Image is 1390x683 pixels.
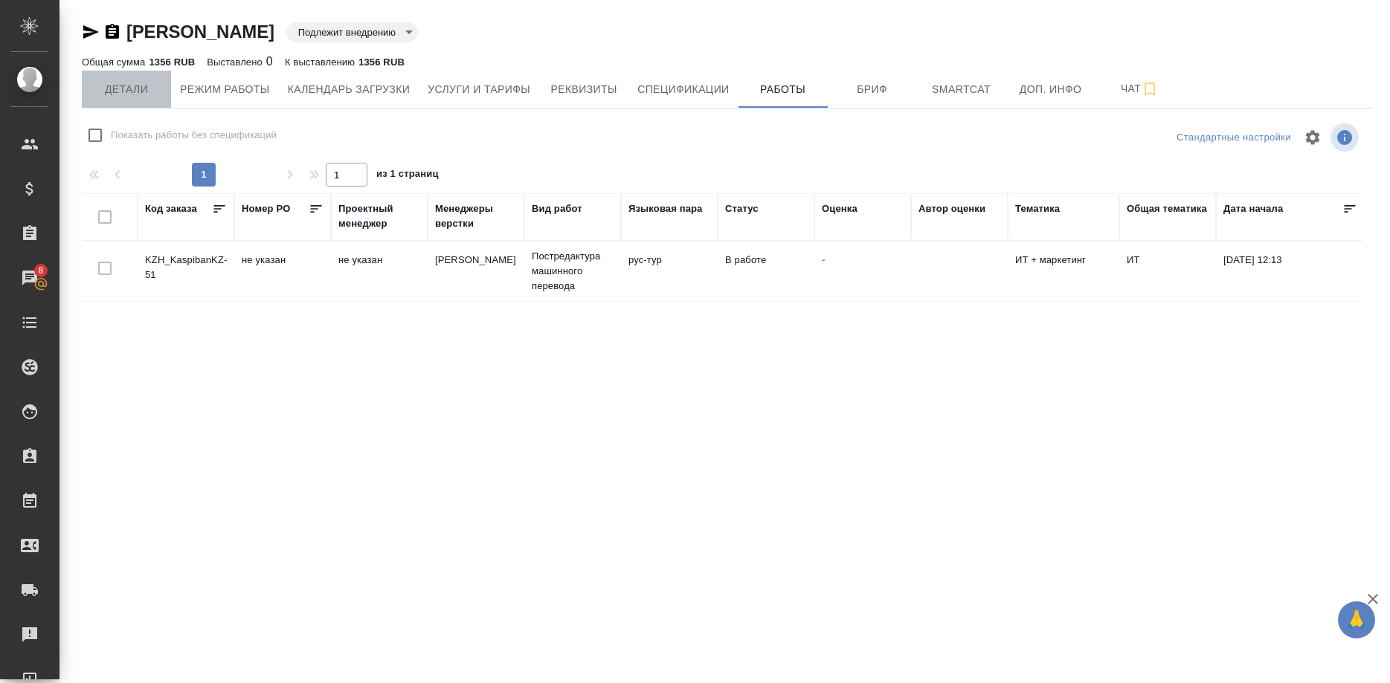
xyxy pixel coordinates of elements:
[288,80,411,99] span: Календарь загрузки
[837,80,908,99] span: Бриф
[338,201,420,231] div: Проектный менеджер
[82,23,100,41] button: Скопировать ссылку для ЯМессенджера
[294,26,400,39] button: Подлежит внедрению
[145,201,197,216] div: Код заказа
[138,245,234,297] td: KZH_KaspibanKZ-51
[234,245,331,297] td: не указан
[207,56,266,68] p: Выставлено
[532,249,614,294] p: Постредактура машинного перевода
[111,128,277,143] span: Показать работы без спецификаций
[548,80,620,99] span: Реквизиты
[331,245,428,297] td: не указан
[428,80,530,99] span: Услуги и тарифы
[621,245,718,297] td: рус-тур
[822,254,825,265] a: -
[918,201,985,216] div: Автор оценки
[126,22,274,42] a: [PERSON_NAME]
[1344,604,1369,635] span: 🙏
[376,165,439,187] span: из 1 страниц
[286,22,418,42] div: Подлежит внедрению
[747,80,819,99] span: Работы
[1015,80,1087,99] span: Доп. инфо
[180,80,270,99] span: Режим работы
[822,201,858,216] div: Оценка
[149,56,195,68] p: 1356 RUB
[628,201,703,216] div: Языковая пара
[1015,201,1060,216] div: Тематика
[1173,126,1295,149] div: split button
[4,259,56,297] a: 8
[428,245,524,297] td: [PERSON_NAME]
[1216,245,1365,297] td: [DATE] 12:13
[358,56,405,68] p: 1356 RUB
[207,53,273,71] div: 0
[1104,80,1176,98] span: Чат
[285,56,358,68] p: К выставлению
[725,201,759,216] div: Статус
[926,80,997,99] span: Smartcat
[1119,245,1216,297] td: ИТ
[1223,201,1283,216] div: Дата начала
[532,201,582,216] div: Вид работ
[1338,601,1375,638] button: 🙏
[82,56,149,68] p: Общая сумма
[435,201,517,231] div: Менеджеры верстки
[1127,201,1207,216] div: Общая тематика
[1295,120,1331,155] span: Настроить таблицу
[1331,123,1362,152] span: Посмотреть информацию
[103,23,121,41] button: Скопировать ссылку
[1015,253,1112,268] p: ИТ + маркетинг
[718,245,814,297] td: В работе
[242,201,290,216] div: Номер PO
[91,80,162,99] span: Детали
[637,80,729,99] span: Спецификации
[1141,80,1159,98] svg: Подписаться
[29,263,52,278] span: 8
